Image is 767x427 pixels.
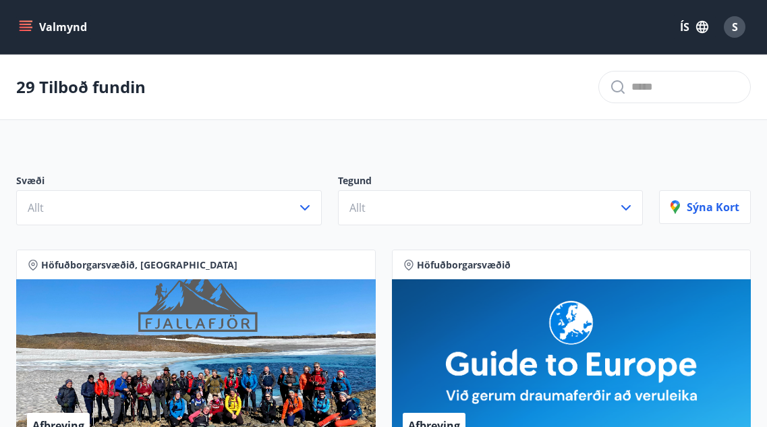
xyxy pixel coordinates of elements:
[16,76,146,98] p: 29 Tilboð fundin
[417,258,511,272] span: Höfuðborgarsvæðið
[671,200,739,215] p: Sýna kort
[732,20,738,34] span: S
[349,200,366,215] span: Allt
[338,190,644,225] button: Allt
[673,15,716,39] button: ÍS
[659,190,751,224] button: Sýna kort
[718,11,751,43] button: S
[41,258,237,272] span: Höfuðborgarsvæðið, [GEOGRAPHIC_DATA]
[28,200,44,215] span: Allt
[16,15,92,39] button: menu
[16,174,322,190] p: Svæði
[338,174,644,190] p: Tegund
[16,190,322,225] button: Allt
